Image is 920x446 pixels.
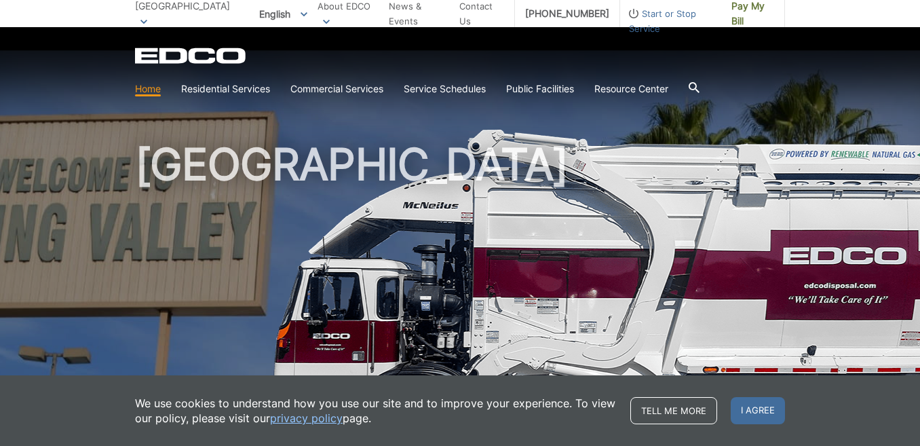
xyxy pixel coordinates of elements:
[506,81,574,96] a: Public Facilities
[270,411,343,426] a: privacy policy
[404,81,486,96] a: Service Schedules
[135,81,161,96] a: Home
[135,48,248,64] a: EDCD logo. Return to the homepage.
[630,397,717,424] a: Tell me more
[135,396,617,426] p: We use cookies to understand how you use our site and to improve your experience. To view our pol...
[181,81,270,96] a: Residential Services
[249,3,318,25] span: English
[731,397,785,424] span: I agree
[290,81,383,96] a: Commercial Services
[594,81,668,96] a: Resource Center
[135,143,785,441] h1: [GEOGRAPHIC_DATA]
